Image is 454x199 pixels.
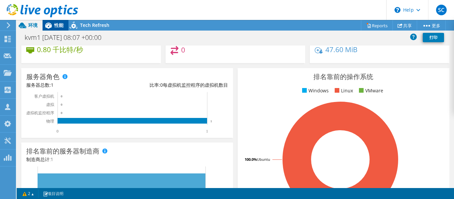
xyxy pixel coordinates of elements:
[423,33,444,42] a: 打印
[26,81,127,89] div: 服务器总数:
[38,189,68,198] a: 项目说明
[300,87,329,94] li: Windows
[26,188,34,192] text: 其他
[245,157,257,162] tspan: 100.0%
[206,129,208,134] text: 1
[26,148,99,155] h3: 排名靠前的服务器制造商
[51,156,53,162] span: 1
[61,95,62,98] text: 0
[46,119,54,124] text: 物理
[257,157,270,162] tspan: Ubuntu
[37,46,83,53] h4: 0.80 千比特/秒
[160,82,163,88] span: 0
[26,111,54,115] text: 虚拟机监控程序
[22,34,112,41] h1: kvm1 [DATE] 08:07 +00:00
[209,188,211,192] text: 1
[34,94,54,99] text: 客户虚拟机
[325,46,358,53] h4: 47.60 MiB
[61,111,62,115] text: 0
[61,103,62,106] text: 0
[393,20,417,31] a: 共享
[26,73,59,80] h3: 服务器角色
[181,46,185,53] h4: 0
[436,5,447,15] span: SC
[18,189,39,198] a: 2
[54,22,63,28] span: 性能
[210,120,212,123] text: 1
[333,87,353,94] li: Linux
[46,102,55,107] text: 虚拟
[243,73,444,80] h3: 排名靠前的操作系统
[26,156,228,163] h4: 制造商总计:
[80,22,109,28] span: Tech Refresh
[57,129,58,134] text: 0
[417,20,446,31] a: 更多
[28,22,38,28] span: 环境
[361,20,393,31] a: Reports
[51,82,54,88] span: 1
[357,87,383,94] li: VMware
[395,7,400,13] svg: \n
[127,81,228,89] div: 比率: 每虚拟机监控程序的虚拟机数目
